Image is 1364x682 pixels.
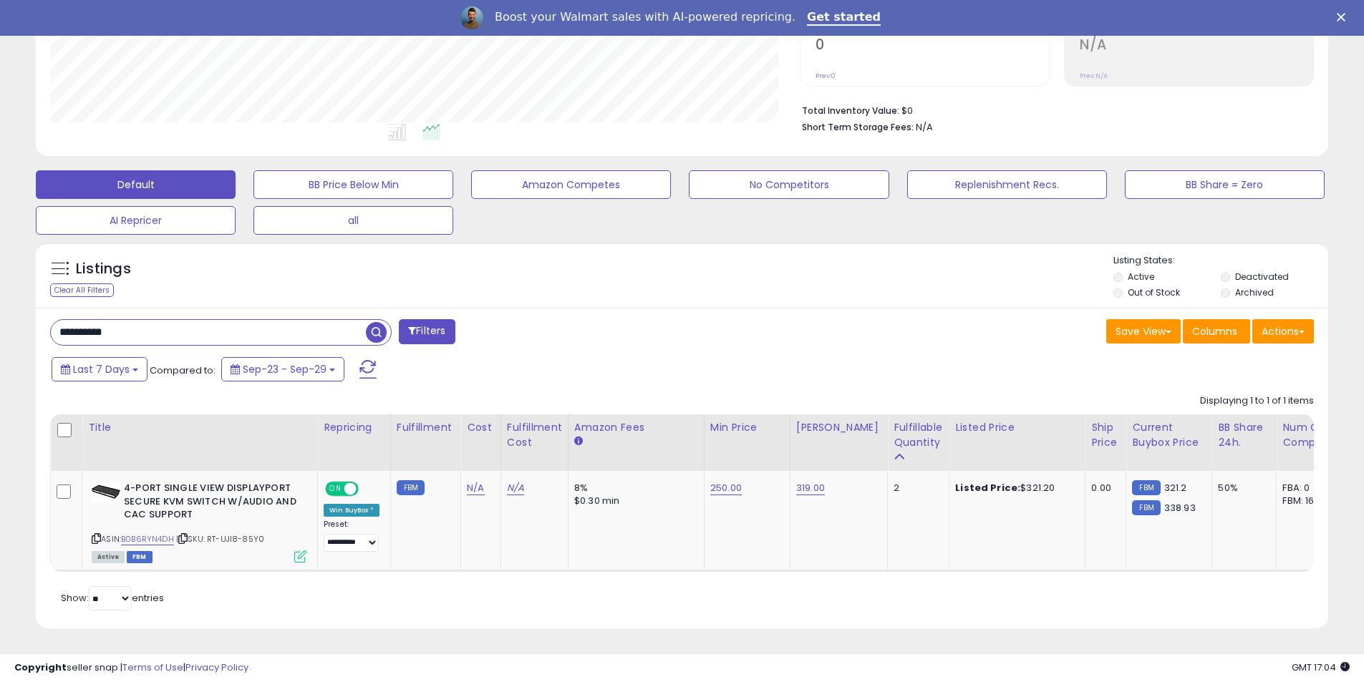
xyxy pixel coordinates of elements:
[460,6,483,29] img: Profile image for Adrian
[357,483,379,495] span: OFF
[1252,319,1314,344] button: Actions
[1282,495,1330,507] div: FBM: 16
[92,482,306,561] div: ASIN:
[1132,420,1206,450] div: Current Buybox Price
[802,121,914,133] b: Short Term Storage Fees:
[52,357,147,381] button: Last 7 Days
[802,101,1303,118] li: $0
[399,319,455,344] button: Filters
[710,420,784,435] div: Min Price
[507,420,562,450] div: Fulfillment Cost
[243,362,327,376] span: Sep-23 - Sep-29
[1282,482,1330,495] div: FBA: 0
[1125,170,1325,199] button: BB Share = Zero
[689,170,889,199] button: No Competitors
[121,533,174,545] a: B0B6RYN4DH
[467,420,495,435] div: Cost
[124,482,298,525] b: 4-PORT SINGLE VIEW DISPLAYPORT SECURE KVM SWITCH W/AUDIO AND CAC SUPPORT
[574,495,693,507] div: $0.30 min
[796,420,881,435] div: [PERSON_NAME]
[471,170,671,199] button: Amazon Competes
[467,481,484,495] a: N/A
[14,661,248,675] div: seller snap | |
[916,120,933,134] span: N/A
[1337,13,1351,21] div: Close
[802,104,899,117] b: Total Inventory Value:
[1080,72,1108,80] small: Prev: N/A
[1091,482,1115,495] div: 0.00
[397,480,425,495] small: FBM
[36,206,236,235] button: AI Repricer
[1091,420,1120,450] div: Ship Price
[894,482,938,495] div: 2
[955,420,1079,435] div: Listed Price
[1235,286,1274,298] label: Archived
[507,481,524,495] a: N/A
[574,420,698,435] div: Amazon Fees
[495,10,795,24] div: Boost your Walmart sales with AI-powered repricing.
[176,533,264,545] span: | SKU: RT-UJI8-85Y0
[1218,420,1270,450] div: BB Share 24h.
[1128,271,1154,283] label: Active
[1132,480,1160,495] small: FBM
[1183,319,1250,344] button: Columns
[1080,36,1313,56] h2: N/A
[397,420,455,435] div: Fulfillment
[1192,324,1237,338] span: Columns
[88,420,311,435] div: Title
[1292,661,1350,674] span: 2025-10-8 17:04 GMT
[894,420,943,450] div: Fulfillable Quantity
[1235,271,1289,283] label: Deactivated
[185,661,248,674] a: Privacy Policy
[324,504,379,517] div: Win BuyBox *
[807,10,881,26] a: Get started
[574,482,693,495] div: 8%
[1218,482,1265,495] div: 50%
[92,482,120,503] img: 314bke8hfqL._SL40_.jpg
[1132,500,1160,515] small: FBM
[1113,254,1328,268] p: Listing States:
[324,520,379,552] div: Preset:
[1282,420,1335,450] div: Num of Comp.
[150,364,216,377] span: Compared to:
[221,357,344,381] button: Sep-23 - Sep-29
[1164,501,1196,515] span: 338.93
[816,72,836,80] small: Prev: 0
[92,551,125,563] span: All listings currently available for purchase on Amazon
[14,661,67,674] strong: Copyright
[324,420,384,435] div: Repricing
[253,206,453,235] button: all
[61,591,164,605] span: Show: entries
[710,481,742,495] a: 250.00
[1106,319,1181,344] button: Save View
[327,483,344,495] span: ON
[122,661,183,674] a: Terms of Use
[1200,394,1314,408] div: Displaying 1 to 1 of 1 items
[73,362,130,376] span: Last 7 Days
[36,170,236,199] button: Default
[574,435,583,448] small: Amazon Fees.
[796,481,825,495] a: 319.00
[127,551,153,563] span: FBM
[76,259,131,279] h5: Listings
[955,481,1020,495] b: Listed Price:
[955,482,1074,495] div: $321.20
[907,170,1107,199] button: Replenishment Recs.
[253,170,453,199] button: BB Price Below Min
[1128,286,1180,298] label: Out of Stock
[50,283,114,297] div: Clear All Filters
[816,36,1049,56] h2: 0
[1164,481,1187,495] span: 321.2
